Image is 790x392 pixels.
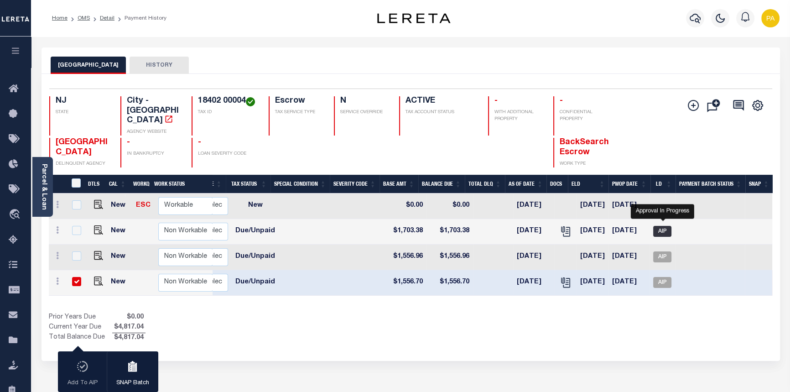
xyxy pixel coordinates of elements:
[56,138,108,157] span: [GEOGRAPHIC_DATA]
[513,193,555,219] td: [DATE]
[560,161,613,167] p: WORK TYPE
[198,151,258,157] p: LOAN SEVERITY CODE
[653,279,671,286] a: AIP
[84,175,105,193] th: DTLS
[653,277,671,288] span: AIP
[130,175,151,193] th: WorkQ
[114,14,166,22] li: Payment History
[56,96,109,106] h4: NJ
[653,228,671,235] a: AIP
[426,219,473,245] td: $1,703.38
[388,219,426,245] td: $1,703.38
[330,175,379,193] th: Severity Code: activate to sort column ascending
[608,270,650,296] td: [DATE]
[631,204,694,219] div: Approval In Progress
[340,96,388,106] h4: N
[426,245,473,270] td: $1,556.96
[608,219,650,245] td: [DATE]
[546,175,568,193] th: Docs
[127,96,181,126] h4: City - [GEOGRAPHIC_DATA]
[112,323,146,333] span: $4,817.04
[232,270,279,296] td: Due/Unpaid
[198,96,258,106] h4: 18402 00004
[112,313,146,323] span: $0.00
[745,175,773,193] th: SNAP: activate to sort column ascending
[577,193,608,219] td: [DATE]
[275,96,323,106] h4: Escrow
[56,109,109,116] p: STATE
[275,109,323,116] p: TAX SERVICE TYPE
[41,164,47,210] a: Parcel & Loan
[494,109,542,123] p: WITH ADDITIONAL PROPERTY
[112,333,146,343] span: $4,817.04
[116,379,149,388] p: SNAP Batch
[650,175,676,193] th: LD: activate to sort column ascending
[56,161,109,167] p: DELINQUENT AGENCY
[608,175,650,193] th: PWOP Date: activate to sort column ascending
[560,97,563,105] span: -
[49,323,112,333] td: Current Year Due
[653,254,671,260] a: AIP
[232,193,279,219] td: New
[49,313,112,323] td: Prior Years Due
[761,9,780,27] img: svg+xml;base64,PHN2ZyB4bWxucz0iaHR0cDovL3d3dy53My5vcmcvMjAwMC9zdmciIHBvaW50ZXItZXZlbnRzPSJub25lIi...
[560,138,609,157] span: BackSearch Escrow
[676,175,745,193] th: Payment Batch Status: activate to sort column ascending
[51,57,126,74] button: [GEOGRAPHIC_DATA]
[107,193,132,219] td: New
[127,129,181,136] p: AGENCY WEBSITE
[198,109,258,116] p: TAX ID
[405,109,478,116] p: TAX ACCOUNT STATUS
[377,13,450,23] img: logo-dark.svg
[136,202,151,209] a: ESC
[426,193,473,219] td: $0.00
[513,270,555,296] td: [DATE]
[127,138,130,146] span: -
[130,57,189,74] button: HISTORY
[379,175,418,193] th: Base Amt: activate to sort column ascending
[388,193,426,219] td: $0.00
[405,96,478,106] h4: ACTIVE
[653,251,671,262] span: AIP
[49,333,112,343] td: Total Balance Due
[560,109,613,123] p: CONFIDENTIAL PROPERTY
[66,175,85,193] th: &nbsp;
[513,245,555,270] td: [DATE]
[494,97,498,105] span: -
[577,270,608,296] td: [DATE]
[107,219,132,245] td: New
[340,109,388,116] p: SERVICE OVERRIDE
[418,175,465,193] th: Balance Due: activate to sort column ascending
[49,175,66,193] th: &nbsp;&nbsp;&nbsp;&nbsp;&nbsp;&nbsp;&nbsp;&nbsp;&nbsp;&nbsp;
[608,193,650,219] td: [DATE]
[608,245,650,270] td: [DATE]
[653,226,671,237] span: AIP
[105,175,130,193] th: CAL: activate to sort column ascending
[577,219,608,245] td: [DATE]
[226,175,270,193] th: Tax Status: activate to sort column ascending
[505,175,547,193] th: As of Date: activate to sort column ascending
[9,209,23,221] i: travel_explore
[107,245,132,270] td: New
[151,175,213,193] th: Work Status
[270,175,330,193] th: Special Condition: activate to sort column ascending
[198,138,201,146] span: -
[107,270,132,296] td: New
[568,175,608,193] th: ELD: activate to sort column ascending
[388,245,426,270] td: $1,556.96
[100,16,114,21] a: Detail
[232,219,279,245] td: Due/Unpaid
[388,270,426,296] td: $1,556.70
[52,16,68,21] a: Home
[513,219,555,245] td: [DATE]
[232,245,279,270] td: Due/Unpaid
[127,151,181,157] p: IN BANKRUPTCY
[465,175,505,193] th: Total DLQ: activate to sort column ascending
[426,270,473,296] td: $1,556.70
[577,245,608,270] td: [DATE]
[78,16,90,21] a: OMS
